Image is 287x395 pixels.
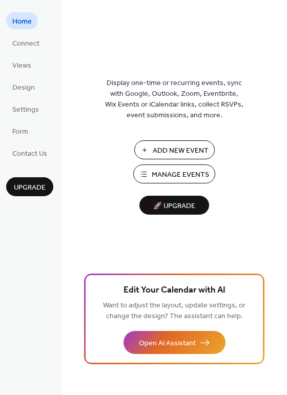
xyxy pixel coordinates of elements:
a: Settings [6,100,45,117]
span: Form [12,127,28,137]
span: Want to adjust the layout, update settings, or change the design? The assistant can help. [103,299,245,323]
span: 🚀 Upgrade [146,199,203,213]
a: Home [6,12,38,29]
a: Form [6,122,34,139]
button: 🚀 Upgrade [139,196,209,215]
span: Edit Your Calendar with AI [124,283,225,298]
span: Manage Events [152,170,209,180]
span: Display one-time or recurring events, sync with Google, Outlook, Zoom, Eventbrite, Wix Events or ... [105,78,243,121]
a: Views [6,56,37,73]
span: Views [12,60,31,71]
span: Home [12,16,32,27]
button: Add New Event [134,140,215,159]
span: Design [12,82,35,93]
span: Open AI Assistant [139,338,196,349]
a: Connect [6,34,46,51]
span: Add New Event [153,145,209,156]
a: Design [6,78,41,95]
span: Settings [12,105,39,115]
span: Upgrade [14,182,46,193]
button: Upgrade [6,177,53,196]
span: Connect [12,38,39,49]
button: Manage Events [133,164,215,183]
a: Contact Us [6,144,53,161]
button: Open AI Assistant [124,331,225,354]
span: Contact Us [12,149,47,159]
